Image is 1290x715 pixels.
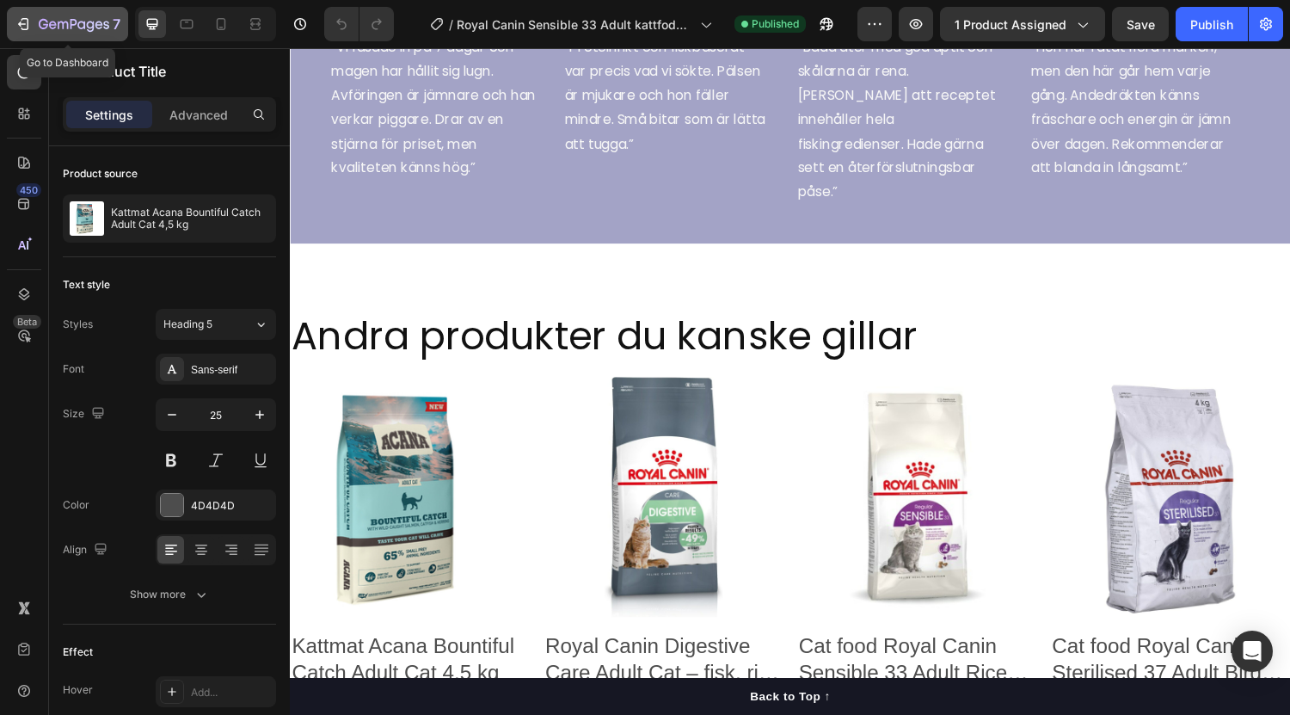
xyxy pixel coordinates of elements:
[16,183,41,197] div: 450
[13,315,41,329] div: Beta
[261,339,509,587] img: Cat food Royal Canin Digestive Care Fish Adult Rice Vegetable Birds 4 Kg-0
[784,339,1032,587] a: Cat food Royal Canin Sterilised 37 Adult Birds 4 Kg
[523,601,771,660] h2: Cat food Royal Canin Sensible 33 Adult Rice Birds 2 Kg
[63,682,93,698] div: Hover
[290,48,1290,715] iframe: Design area
[7,7,128,41] button: 7
[191,685,272,700] div: Add...
[156,309,276,340] button: Heading 5
[63,644,93,660] div: Effect
[63,579,276,610] button: Show more
[784,601,1032,660] h2: Cat food Royal Canin Sterilised 37 Adult Birds 4 Kg
[63,403,108,426] div: Size
[85,106,133,124] p: Settings
[457,15,693,34] span: Royal Canin Sensible 33 Adult kattfoder – ris & fågel, 2 kg
[1127,17,1155,32] span: Save
[63,361,84,377] div: Font
[475,660,557,678] div: Back to Top ↑
[63,166,138,182] div: Product source
[523,339,771,587] img: Cat food Royal Canin Sensible 33 Adult Rice Birds 2 Kg-0
[169,106,228,124] p: Advanced
[261,339,509,587] a: Royal Canin Digestive Care Adult Cat – fisk, ris, grönsaker & fågel, 4 kg
[1190,15,1233,34] div: Publish
[191,362,272,378] div: Sans-serif
[261,601,509,660] h2: Royal Canin Digestive Care Adult Cat – fisk, ris, grönsaker & fågel, 4 kg
[324,7,394,41] div: Undo/Redo
[1112,7,1169,41] button: Save
[955,15,1066,34] span: 1 product assigned
[70,201,104,236] img: product feature img
[130,586,210,603] div: Show more
[1176,7,1248,41] button: Publish
[163,317,212,332] span: Heading 5
[113,14,120,34] p: 7
[752,16,799,32] span: Published
[784,339,1032,587] img: Cat food Royal Canin Sterilised 37 Adult Birds 4 Kg-0
[523,339,771,587] a: Cat food Royal Canin Sensible 33 Adult Rice Birds 2 Kg
[1232,631,1273,672] div: Open Intercom Messenger
[449,15,453,34] span: /
[63,539,111,562] div: Align
[191,498,272,514] div: 4D4D4D
[111,206,269,231] p: Kattmat Acana Bountiful Catch Adult Cat 4,5 kg
[83,61,269,82] p: Product Title
[63,317,93,332] div: Styles
[63,497,89,513] div: Color
[63,277,110,293] div: Text style
[940,7,1105,41] button: 1 product assigned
